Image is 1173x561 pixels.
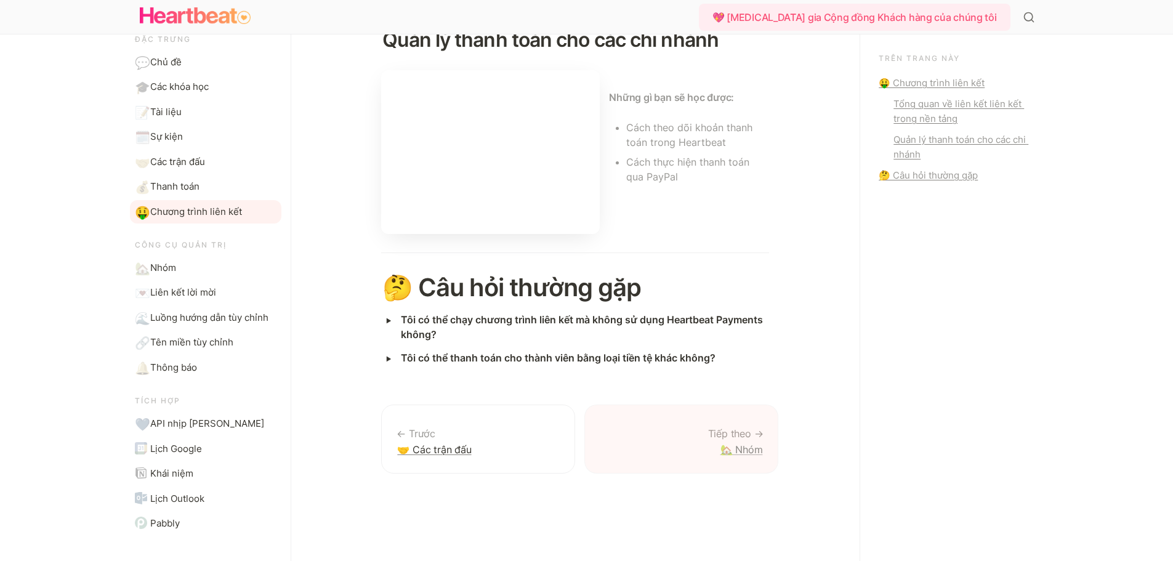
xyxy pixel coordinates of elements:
[397,443,471,456] font: 🤝 Các trận đấu
[135,240,227,249] font: Công cụ quản trị
[135,336,150,350] font: 🔗
[720,443,763,456] font: 🏡 Nhóm
[150,131,183,142] font: Sự kiện
[130,175,281,199] a: 💰Thanh toán
[893,98,1024,124] font: Tổng quan về liên kết liên kết trong nền tảng
[130,331,281,355] a: 🔗Tên miền tùy chỉnh
[150,56,182,68] font: Chủ đề
[626,156,752,183] font: Cách thực hiện thanh toán qua PayPal
[130,462,281,486] a: Khái niệmKhái niệm
[712,11,997,23] font: 💖 [MEDICAL_DATA] gia Cộng đồng Khách hàng của chúng tôi
[879,132,1030,162] a: Quản lý thanh toán cho các chi nhánh
[150,81,209,92] font: Các khóa học
[135,155,150,170] font: 🤝
[135,311,150,326] font: 🌊
[609,91,734,103] font: Những gì bạn sẽ học được:
[135,286,150,301] font: 💌
[150,467,193,479] font: Khái niệm
[150,312,268,323] font: Luồng hướng dẫn tùy chỉnh
[135,261,150,276] font: 🏡
[130,437,281,461] a: Lịch GoogleLịch Google
[135,361,150,376] font: 🔔
[135,105,150,120] font: 📝
[130,75,281,99] a: 🎓Các khóa học
[135,417,150,432] font: 💙
[584,405,778,474] a: 🏡 Nhóm
[699,4,1015,31] a: 💖 [MEDICAL_DATA] gia Cộng đồng Khách hàng của chúng tôi
[130,281,281,305] a: 💌Liên kết lời mời
[130,356,281,380] a: 🔔Thông báo
[130,306,281,330] a: 🌊Luồng hướng dẫn tùy chỉnh
[130,256,281,280] a: 🏡Nhóm
[150,206,242,217] font: Chương trình liên kết
[130,200,281,224] a: 🤑Chương trình liên kết
[893,134,1028,160] font: Quản lý thanh toán cho các chi nhánh
[879,97,1030,126] a: Tổng quan về liên kết liên kết trong nền tảng
[130,512,281,536] a: PabblyPabbly
[879,54,960,63] font: Trên trang này
[150,492,204,504] font: Lịch Outlook
[135,491,148,504] img: Lịch Outlook
[879,76,1030,91] a: 🤑 Chương trình liên kết
[381,70,600,234] iframe: www.loom.com
[150,156,205,167] font: Các trận đấu
[135,34,191,44] font: Đặc trưng
[130,150,281,174] a: 🤝Các trận đấu
[879,168,1030,183] a: 🤔 Câu hỏi thường gặp
[135,180,150,195] font: 💰
[135,467,148,479] img: Khái niệm
[150,286,216,298] font: Liên kết lời mời
[879,77,985,89] font: 🤑 Chương trình liên kết
[135,205,150,220] font: 🤑
[150,442,202,454] font: Lịch Google
[130,50,281,75] a: 💬Chủ đề
[150,106,182,118] font: Tài liệu
[130,486,281,511] a: Lịch OutlookLịch Outlook
[401,313,765,341] font: Tôi có thể chạy chương trình liên kết mà không sử dụng Heartbeat Payments không?
[130,125,281,149] a: 🗓️Sự kiện
[150,180,200,192] font: Thanh toán
[381,405,575,474] a: 🤝 Các trận đấu
[150,361,197,373] font: Thông báo
[135,396,180,405] font: Tích hợp
[135,80,150,95] font: 🎓
[135,517,148,529] img: Pabbly
[384,309,393,330] font: ‣
[135,130,150,145] font: 🗓️
[150,336,233,348] font: Tên miền tùy chỉnh
[135,55,150,70] font: 💬
[382,272,641,302] font: 🤔 Câu hỏi thường gặp
[150,262,176,273] font: Nhóm
[382,28,719,52] font: Quản lý thanh toán cho các chi nhánh
[150,517,180,529] font: Pabbly
[130,100,281,124] a: 📝Tài liệu
[130,412,281,436] a: 💙API nhịp [PERSON_NAME]
[140,4,251,28] img: Biểu trưng
[401,352,715,364] font: Tôi có thể thanh toán cho thành viên bằng loại tiền tệ khác không?
[135,442,148,454] img: Lịch Google
[626,121,756,148] font: Cách theo dõi khoản thanh toán trong Heartbeat
[879,169,978,181] font: 🤔 Câu hỏi thường gặp
[150,418,264,429] font: API nhịp [PERSON_NAME]
[384,347,393,368] font: ‣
